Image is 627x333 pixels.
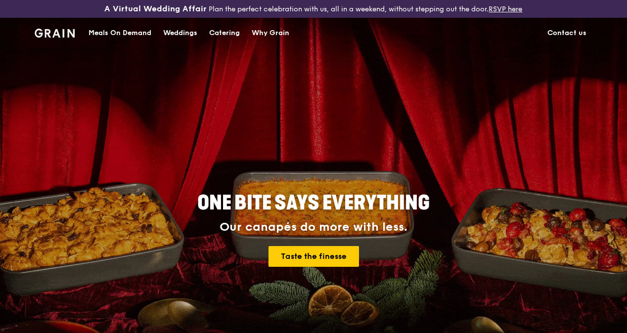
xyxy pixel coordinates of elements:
[209,18,240,48] div: Catering
[163,18,197,48] div: Weddings
[197,191,430,215] span: ONE BITE SAYS EVERYTHING
[489,5,522,13] a: RSVP here
[269,246,359,267] a: Taste the finesse
[89,18,151,48] div: Meals On Demand
[104,4,522,14] div: Plan the perfect celebration with us, all in a weekend, without stepping out the door.
[252,18,289,48] div: Why Grain
[35,29,75,38] img: Grain
[104,4,207,14] h3: A Virtual Wedding Affair
[541,18,592,48] a: Contact us
[246,18,295,48] a: Why Grain
[203,18,246,48] a: Catering
[35,17,75,47] a: GrainGrain
[157,18,203,48] a: Weddings
[135,220,492,234] div: Our canapés do more with less.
